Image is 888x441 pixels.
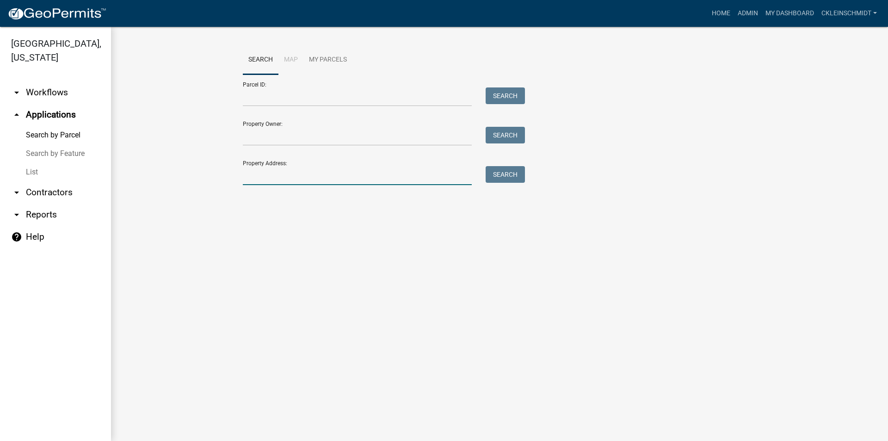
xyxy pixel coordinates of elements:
[303,45,352,75] a: My Parcels
[818,5,881,22] a: ckleinschmidt
[11,209,22,220] i: arrow_drop_down
[486,166,525,183] button: Search
[11,187,22,198] i: arrow_drop_down
[11,231,22,242] i: help
[243,45,278,75] a: Search
[11,87,22,98] i: arrow_drop_down
[486,127,525,143] button: Search
[734,5,762,22] a: Admin
[762,5,818,22] a: My Dashboard
[11,109,22,120] i: arrow_drop_up
[486,87,525,104] button: Search
[708,5,734,22] a: Home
